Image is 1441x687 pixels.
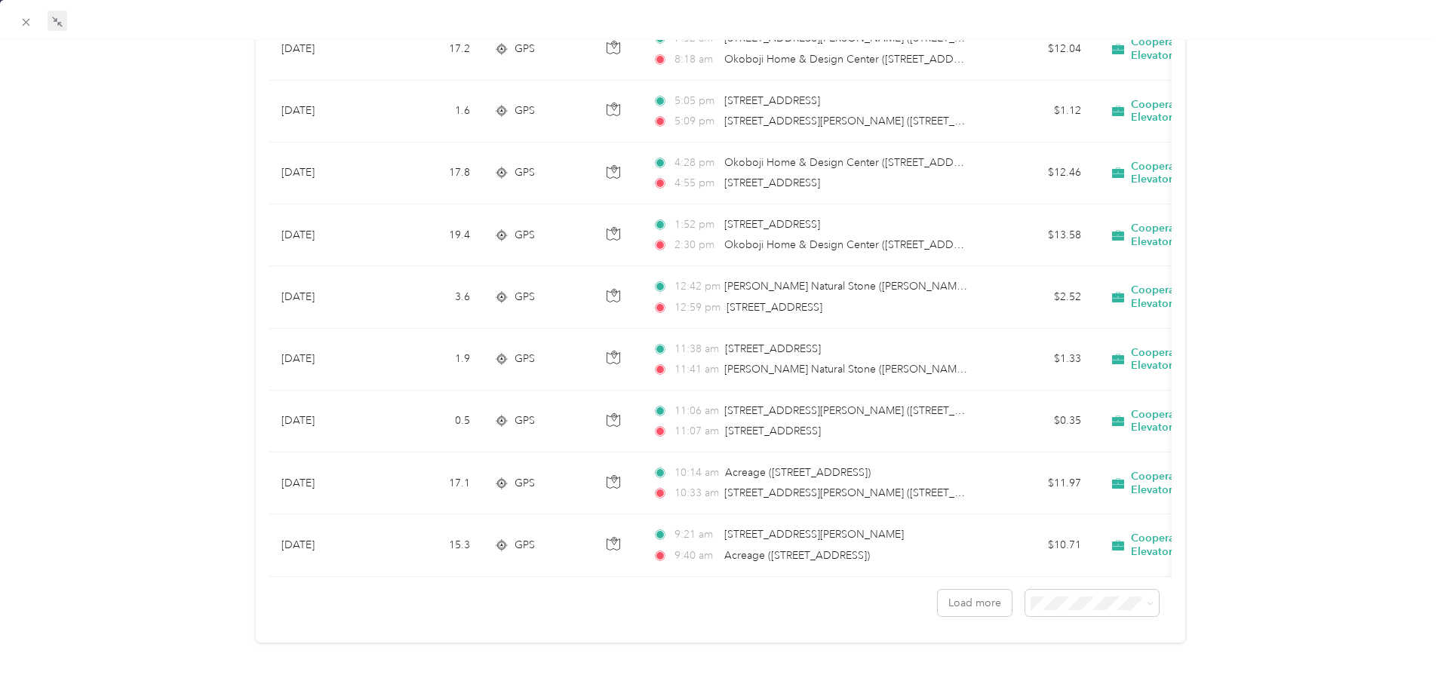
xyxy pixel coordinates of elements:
td: [DATE] [269,204,383,266]
span: Cooperative Farmers Elevator (CFE) [1131,470,1272,496]
span: 1:52 pm [674,216,717,233]
td: [DATE] [269,18,383,80]
span: GPS [515,103,535,119]
span: 5:05 pm [674,93,717,109]
td: $13.58 [988,204,1093,266]
td: 15.3 [383,514,482,576]
td: 17.2 [383,18,482,80]
span: 11:06 am [674,403,717,419]
td: $11.97 [988,452,1093,514]
td: [DATE] [269,143,383,204]
span: 9:21 am [674,526,717,543]
span: Cooperative Farmers Elevator (CFE) [1131,35,1272,62]
span: Acreage ([STREET_ADDRESS]) [724,549,870,562]
td: $1.12 [988,81,1093,143]
td: 19.4 [383,204,482,266]
span: Okoboji Home & Design Center ([STREET_ADDRESS][US_STATE]) [724,53,1039,66]
span: 9:40 am [674,547,717,564]
iframe: Everlance-gr Chat Button Frame [1357,603,1441,687]
span: 10:14 am [674,465,719,481]
span: [STREET_ADDRESS][PERSON_NAME] ([STREET_ADDRESS]) [724,115,1009,127]
span: 11:41 am [674,361,717,378]
span: GPS [515,475,535,492]
span: [STREET_ADDRESS][PERSON_NAME] [724,528,904,541]
span: 8:18 am [674,51,717,68]
td: 17.8 [383,143,482,204]
td: 1.9 [383,329,482,391]
span: 12:42 pm [674,278,717,295]
span: GPS [515,413,535,429]
span: Cooperative Farmers Elevator (CFE) [1131,222,1272,248]
td: $2.52 [988,266,1093,328]
span: [STREET_ADDRESS] [724,94,820,107]
span: 11:38 am [674,341,719,357]
td: $0.35 [988,391,1093,452]
span: [STREET_ADDRESS][PERSON_NAME] ([STREET_ADDRESS]) [724,486,1009,499]
span: [PERSON_NAME] Natural Stone ([PERSON_NAME] Natural Stone, [STREET_ADDRESS] , Spencer, [GEOGRAPHIC... [724,280,1301,293]
span: [STREET_ADDRESS] [727,301,822,314]
button: Load more [938,590,1012,616]
span: GPS [515,289,535,305]
span: Okoboji Home & Design Center ([STREET_ADDRESS][US_STATE]) [724,238,1039,251]
span: Cooperative Farmers Elevator (CFE) [1131,284,1272,310]
span: [STREET_ADDRESS] [724,218,820,231]
span: Cooperative Farmers Elevator (CFE) [1131,160,1272,186]
span: Cooperative Farmers Elevator (CFE) [1131,98,1272,124]
span: [PERSON_NAME] Natural Stone ([PERSON_NAME] Natural Stone, [STREET_ADDRESS] , Spencer, [GEOGRAPHIC... [724,363,1301,376]
span: 12:59 pm [674,299,720,316]
td: $12.04 [988,18,1093,80]
span: Acreage ([STREET_ADDRESS]) [725,466,871,479]
td: 3.6 [383,266,482,328]
span: 4:28 pm [674,155,717,171]
td: [DATE] [269,329,383,391]
td: [DATE] [269,266,383,328]
span: [STREET_ADDRESS][PERSON_NAME] ([STREET_ADDRESS]) [724,404,1009,417]
span: Cooperative Farmers Elevator (CFE) [1131,346,1272,373]
span: 2:30 pm [674,237,717,253]
td: $12.46 [988,143,1093,204]
span: [STREET_ADDRESS] [725,342,821,355]
span: GPS [515,164,535,181]
span: GPS [515,227,535,244]
td: 0.5 [383,391,482,452]
span: Cooperative Farmers Elevator (CFE) [1131,408,1272,434]
span: 10:33 am [674,485,717,501]
span: GPS [515,537,535,554]
td: [DATE] [269,452,383,514]
span: 4:55 pm [674,175,717,192]
td: $1.33 [988,329,1093,391]
span: Cooperative Farmers Elevator (CFE) [1131,532,1272,558]
span: [STREET_ADDRESS] [725,425,821,437]
td: [DATE] [269,514,383,576]
span: 5:09 pm [674,113,717,130]
td: [DATE] [269,391,383,452]
span: GPS [515,41,535,57]
td: 17.1 [383,452,482,514]
span: 11:07 am [674,423,719,440]
td: $10.71 [988,514,1093,576]
span: [STREET_ADDRESS] [724,176,820,189]
td: 1.6 [383,81,482,143]
span: Okoboji Home & Design Center ([STREET_ADDRESS][US_STATE]) [724,156,1039,169]
td: [DATE] [269,81,383,143]
span: GPS [515,351,535,367]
